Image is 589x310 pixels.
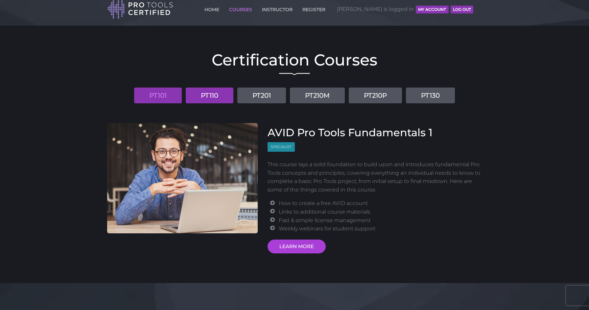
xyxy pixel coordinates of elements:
a: PT210P [349,88,402,103]
a: PT210M [290,88,345,103]
a: HOME [203,3,221,13]
a: LEARN MORE [268,240,326,253]
li: Fast & simple license management [279,216,482,225]
img: AVID Pro Tools Fundamentals 1 Course [107,123,258,233]
p: This course lays a solid foundation to build upon and introduces fundamental Pro Tools concepts a... [268,160,482,194]
a: INSTRUCTOR [260,3,294,13]
a: PT101 [134,88,182,103]
img: decorative line [279,73,310,75]
a: REGISTER [301,3,327,13]
button: Log Out [451,6,473,13]
li: How to create a free AVID account [279,199,482,208]
a: PT201 [237,88,286,103]
li: Weekly webinars for student support [279,224,482,233]
button: MY ACCOUNT [416,6,448,13]
a: PT110 [186,88,233,103]
h2: Certification Courses [107,52,482,68]
a: COURSES [227,3,254,13]
h3: AVID Pro Tools Fundamentals 1 [268,126,482,139]
a: PT130 [406,88,455,103]
li: Links to additional course materials [279,208,482,216]
span: Specialist [268,142,295,152]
